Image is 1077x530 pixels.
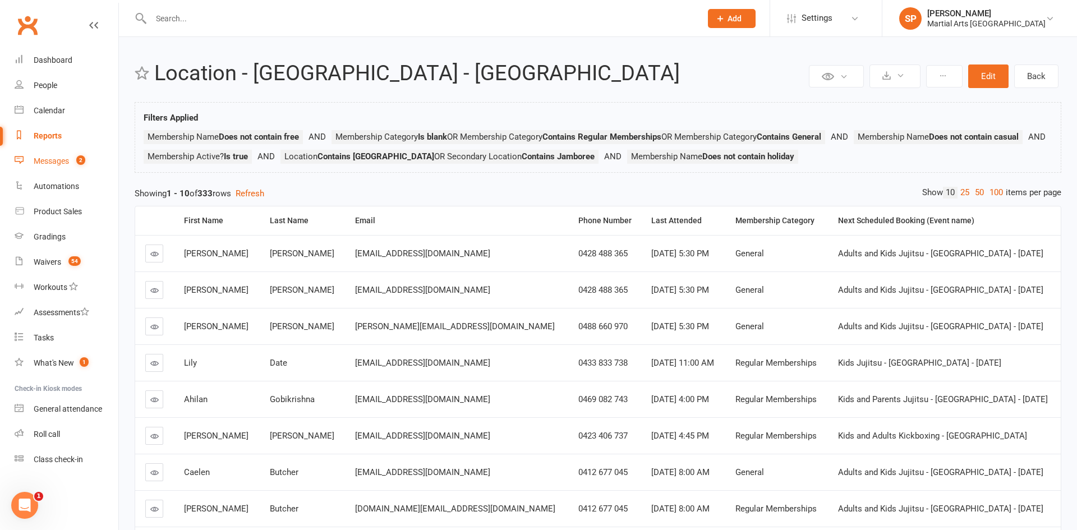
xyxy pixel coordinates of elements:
strong: Contains Regular Memberships [542,132,661,142]
div: General attendance [34,404,102,413]
span: [PERSON_NAME] [270,431,334,441]
a: 100 [987,187,1006,199]
span: Adults and Kids Jujitsu - [GEOGRAPHIC_DATA] - [DATE] [838,285,1043,295]
span: [EMAIL_ADDRESS][DOMAIN_NAME] [355,431,490,441]
a: Messages 2 [15,149,118,174]
span: [PERSON_NAME] [184,431,248,441]
span: Membership Category [335,132,447,142]
div: Last Name [270,216,337,225]
a: Tasks [15,325,118,351]
span: Settings [802,6,832,31]
span: [PERSON_NAME] [184,321,248,331]
span: Kids Jujitsu - [GEOGRAPHIC_DATA] - [DATE] [838,358,1001,368]
span: General [735,321,764,331]
a: Waivers 54 [15,250,118,275]
div: SP [899,7,922,30]
strong: 333 [197,188,213,199]
span: Caelen [184,467,210,477]
span: Butcher [270,467,298,477]
div: What's New [34,358,74,367]
strong: Does not contain holiday [702,151,794,162]
div: Calendar [34,106,65,115]
div: First Name [184,216,251,225]
div: Assessments [34,308,89,317]
span: Lily [184,358,197,368]
span: [EMAIL_ADDRESS][DOMAIN_NAME] [355,467,490,477]
span: 1 [34,492,43,501]
div: Showing of rows [135,187,1061,200]
a: Product Sales [15,199,118,224]
span: [EMAIL_ADDRESS][DOMAIN_NAME] [355,285,490,295]
span: 54 [68,256,81,266]
span: OR Secondary Location [434,151,595,162]
a: 50 [972,187,987,199]
span: [PERSON_NAME][EMAIL_ADDRESS][DOMAIN_NAME] [355,321,555,331]
span: Adults and Kids Jujitsu - [GEOGRAPHIC_DATA] - [DATE] [838,467,1043,477]
div: Dashboard [34,56,72,64]
input: Search... [148,11,693,26]
span: [EMAIL_ADDRESS][DOMAIN_NAME] [355,248,490,259]
span: [PERSON_NAME] [270,321,334,331]
span: [PERSON_NAME] [184,504,248,514]
span: General [735,285,764,295]
span: Adults and Kids Jujitsu - [GEOGRAPHIC_DATA] - [DATE] [838,321,1043,331]
span: [DOMAIN_NAME][EMAIL_ADDRESS][DOMAIN_NAME] [355,504,555,514]
a: Back [1014,64,1058,88]
div: Next Scheduled Booking (Event name) [838,216,1052,225]
strong: Filters Applied [144,113,198,123]
span: Butcher [270,504,298,514]
span: [PERSON_NAME] [270,285,334,295]
strong: Is true [224,151,248,162]
strong: Contains General [757,132,821,142]
span: OR Membership Category [447,132,661,142]
span: 0412 677 045 [578,504,628,514]
div: Phone Number [578,216,633,225]
span: Adults and Kids Jujitsu - [GEOGRAPHIC_DATA] - [DATE] [838,504,1043,514]
span: Regular Memberships [735,358,817,368]
span: 0412 677 045 [578,467,628,477]
span: Regular Memberships [735,431,817,441]
span: Date [270,358,287,368]
a: What's New1 [15,351,118,376]
span: 0488 660 970 [578,321,628,331]
span: 0428 488 365 [578,285,628,295]
span: 0428 488 365 [578,248,628,259]
h2: Location - [GEOGRAPHIC_DATA] - [GEOGRAPHIC_DATA] [154,62,806,85]
div: Email [355,216,559,225]
a: Reports [15,123,118,149]
div: [PERSON_NAME] [927,8,1046,19]
div: Martial Arts [GEOGRAPHIC_DATA] [927,19,1046,29]
span: [DATE] 5:30 PM [651,285,709,295]
span: 0433 833 738 [578,358,628,368]
div: Messages [34,156,69,165]
div: Waivers [34,257,61,266]
a: Workouts [15,275,118,300]
div: Gradings [34,232,66,241]
span: [DATE] 8:00 AM [651,504,710,514]
div: Roll call [34,430,60,439]
strong: Does not contain casual [929,132,1019,142]
span: Location [284,151,434,162]
span: [DATE] 5:30 PM [651,248,709,259]
span: Adults and Kids Jujitsu - [GEOGRAPHIC_DATA] - [DATE] [838,248,1043,259]
div: Membership Category [735,216,819,225]
a: Gradings [15,224,118,250]
span: Regular Memberships [735,394,817,404]
div: People [34,81,57,90]
span: [DATE] 4:45 PM [651,431,709,441]
span: [PERSON_NAME] [184,248,248,259]
a: People [15,73,118,98]
strong: Contains Jamboree [522,151,595,162]
a: 25 [958,187,972,199]
span: [EMAIL_ADDRESS][DOMAIN_NAME] [355,358,490,368]
span: Membership Name [631,151,794,162]
span: Add [728,14,742,23]
span: [DATE] 11:00 AM [651,358,714,368]
div: Last Attended [651,216,716,225]
strong: Does not contain free [219,132,299,142]
span: Regular Memberships [735,504,817,514]
button: Refresh [236,187,264,200]
strong: 1 - 10 [167,188,190,199]
a: 10 [943,187,958,199]
span: [DATE] 4:00 PM [651,394,709,404]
